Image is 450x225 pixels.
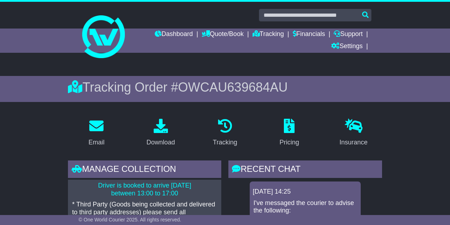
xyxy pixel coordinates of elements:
[142,116,180,150] a: Download
[155,29,193,41] a: Dashboard
[68,160,222,180] div: Manage collection
[280,138,299,147] div: Pricing
[202,29,244,41] a: Quote/Book
[147,138,175,147] div: Download
[208,116,242,150] a: Tracking
[72,182,217,197] p: Driver is booked to arrive [DATE] between 13:00 to 17:00
[68,80,382,95] div: Tracking Order #
[335,116,372,150] a: Insurance
[331,41,362,53] a: Settings
[253,29,284,41] a: Tracking
[79,217,181,223] span: © One World Courier 2025. All rights reserved.
[293,29,325,41] a: Financials
[89,138,105,147] div: Email
[228,160,382,180] div: RECENT CHAT
[178,80,288,94] span: OWCAU639684AU
[334,29,362,41] a: Support
[253,199,357,215] p: I've messaged the courier to advise the following:
[275,116,304,150] a: Pricing
[339,138,367,147] div: Insurance
[84,116,109,150] a: Email
[213,138,237,147] div: Tracking
[253,188,358,196] div: [DATE] 14:25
